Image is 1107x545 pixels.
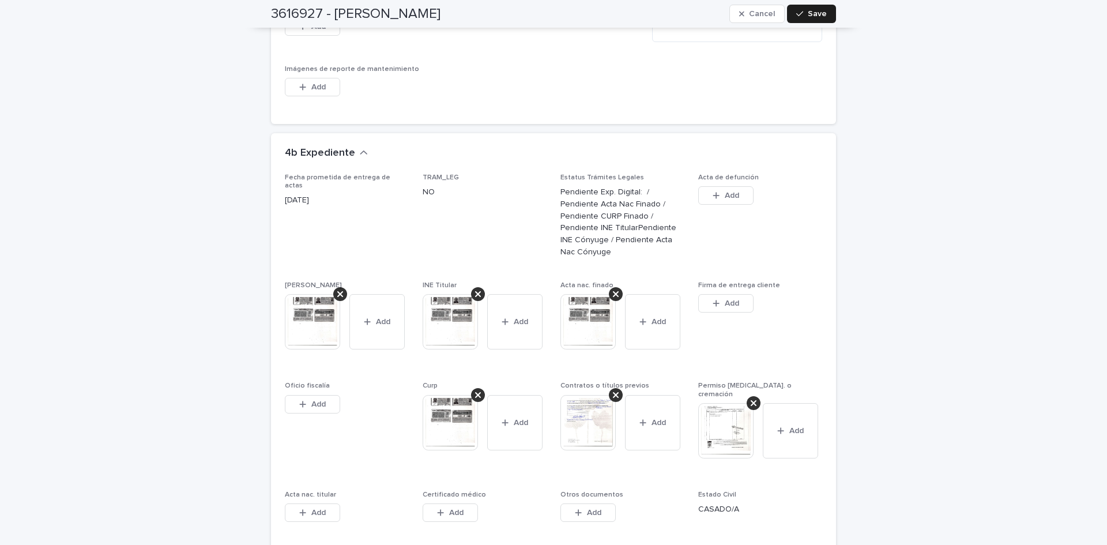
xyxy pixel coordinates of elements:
[285,503,340,522] button: Add
[698,282,780,289] span: Firma de entrega cliente
[423,382,438,389] span: Curp
[423,174,459,181] span: TRAM_LEG
[285,147,355,160] h2: 4b Expediente
[725,299,739,307] span: Add
[749,10,775,18] span: Cancel
[725,191,739,200] span: Add
[698,174,759,181] span: Acta de defunción
[514,318,528,326] span: Add
[285,395,340,414] button: Add
[698,382,792,397] span: Permiso [MEDICAL_DATA]. o cremación
[698,491,736,498] span: Estado Civil
[625,395,680,450] button: Add
[376,318,390,326] span: Add
[787,5,836,23] button: Save
[698,503,822,516] p: CASADO/A
[423,491,486,498] span: Certificado médico
[285,174,390,189] span: Fecha prometida de entrega de actas
[311,400,326,408] span: Add
[587,509,601,517] span: Add
[285,194,409,206] p: [DATE]
[487,294,543,349] button: Add
[560,382,649,389] span: Contratos o títulos previos
[808,10,827,18] span: Save
[698,186,754,205] button: Add
[560,282,613,289] span: Acta nac. finado
[560,491,623,498] span: Otros documentos
[698,294,754,313] button: Add
[560,174,644,181] span: Estatus Trámites Legales
[652,318,666,326] span: Add
[285,282,342,289] span: [PERSON_NAME]
[729,5,785,23] button: Cancel
[285,147,368,160] button: 4b Expediente
[271,6,440,22] h2: 3616927 - [PERSON_NAME]
[285,78,340,96] button: Add
[311,83,326,91] span: Add
[311,509,326,517] span: Add
[449,509,464,517] span: Add
[789,427,804,435] span: Add
[285,382,330,389] span: Oficio fiscalía
[423,503,478,522] button: Add
[349,294,405,349] button: Add
[514,419,528,427] span: Add
[560,186,684,258] p: Pendiente Exp. Digital: / Pendiente Acta Nac Finado / Pendiente CURP Finado / Pendiente INE Titul...
[763,403,818,458] button: Add
[652,419,666,427] span: Add
[423,186,547,198] p: NO
[625,294,680,349] button: Add
[285,491,336,498] span: Acta nac. titular
[560,503,616,522] button: Add
[285,66,419,73] span: Imágenes de reporte de mantenimiento
[423,282,457,289] span: INE Titular
[487,395,543,450] button: Add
